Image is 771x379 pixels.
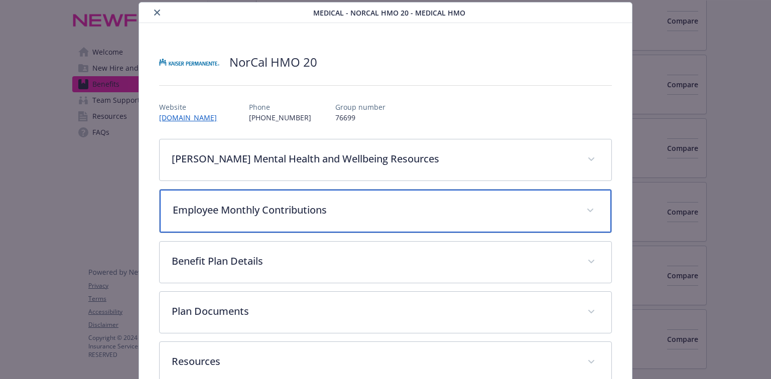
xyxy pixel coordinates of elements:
div: Employee Monthly Contributions [160,189,611,233]
img: Kaiser Permanente Insurance Company [159,47,219,77]
div: [PERSON_NAME] Mental Health and Wellbeing Resources [160,139,611,180]
p: [PERSON_NAME] Mental Health and Wellbeing Resources [172,151,575,166]
span: Medical - NorCal HMO 20 - Medical HMO [313,8,465,18]
div: Benefit Plan Details [160,242,611,283]
h2: NorCal HMO 20 [229,54,317,71]
p: Resources [172,354,575,369]
p: Employee Monthly Contributions [173,203,574,218]
button: close [151,7,163,19]
p: [PHONE_NUMBER] [249,112,311,123]
a: [DOMAIN_NAME] [159,113,225,122]
p: Benefit Plan Details [172,254,575,269]
p: Website [159,102,225,112]
div: Plan Documents [160,292,611,333]
p: Phone [249,102,311,112]
p: Group number [335,102,385,112]
p: 76699 [335,112,385,123]
p: Plan Documents [172,304,575,319]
